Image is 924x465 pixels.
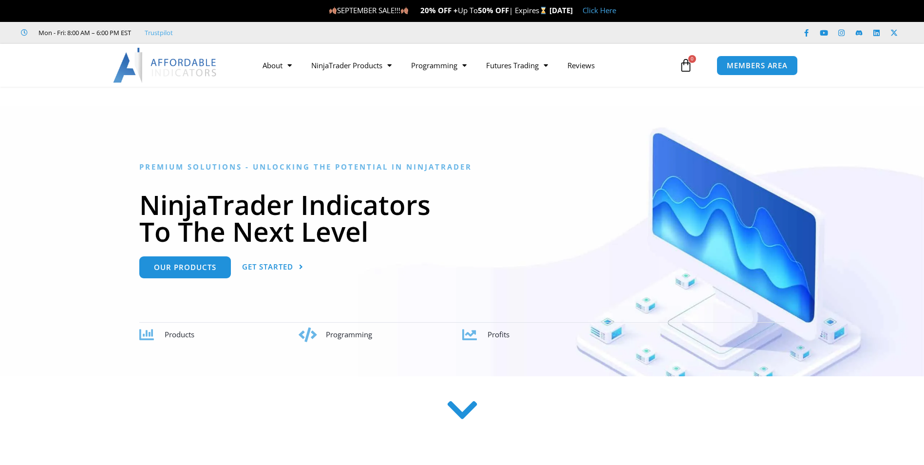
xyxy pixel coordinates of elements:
strong: [DATE] [549,5,573,15]
a: Our Products [139,256,231,278]
strong: 20% OFF + [420,5,458,15]
nav: Menu [253,54,677,77]
span: Products [165,329,194,339]
h6: Premium Solutions - Unlocking the Potential in NinjaTrader [139,162,785,172]
img: LogoAI | Affordable Indicators – NinjaTrader [113,48,218,83]
a: 0 [664,51,707,79]
a: Trustpilot [145,27,173,39]
a: Programming [401,54,476,77]
img: 🍂 [401,7,408,14]
span: Profits [488,329,509,339]
span: Get Started [242,263,293,271]
a: MEMBERS AREA [717,56,798,76]
a: NinjaTrader Products [302,54,401,77]
a: Futures Trading [476,54,558,77]
a: About [253,54,302,77]
span: SEPTEMBER SALE!!! Up To | Expires [329,5,549,15]
a: Get Started [242,256,303,278]
span: 0 [688,55,696,63]
a: Click Here [583,5,616,15]
strong: 50% OFF [478,5,509,15]
span: Our Products [154,264,216,271]
span: Mon - Fri: 8:00 AM – 6:00 PM EST [36,27,131,39]
span: Programming [326,329,372,339]
img: ⌛ [540,7,547,14]
h1: NinjaTrader Indicators To The Next Level [139,191,785,245]
span: MEMBERS AREA [727,62,788,69]
img: 🍂 [329,7,337,14]
a: Reviews [558,54,604,77]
